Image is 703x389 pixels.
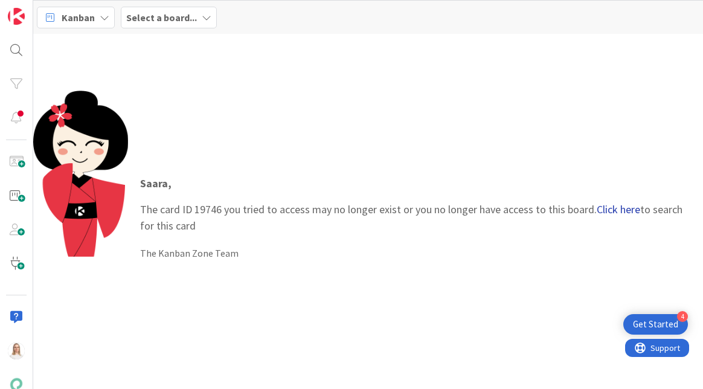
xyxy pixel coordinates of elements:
[633,318,678,330] div: Get Started
[8,342,25,359] img: SL
[677,311,688,322] div: 4
[140,246,691,260] div: The Kanban Zone Team
[8,8,25,25] img: Visit kanbanzone.com
[25,2,55,16] span: Support
[140,176,172,190] strong: Saara ,
[140,175,691,234] p: The card ID 19746 you tried to access may no longer exist or you no longer have access to this bo...
[62,10,95,25] span: Kanban
[597,202,640,216] a: Click here
[623,314,688,335] div: Open Get Started checklist, remaining modules: 4
[126,11,197,24] b: Select a board...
